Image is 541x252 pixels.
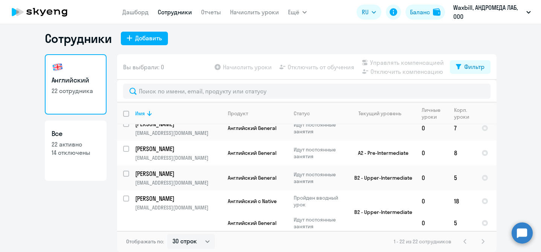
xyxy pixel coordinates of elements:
[135,194,220,203] p: [PERSON_NAME]
[346,141,416,165] td: A2 - Pre-Intermediate
[228,174,276,181] span: Английский General
[123,84,491,99] input: Поиск по имени, email, продукту или статусу
[416,212,448,234] td: 0
[362,8,369,17] span: RU
[294,171,345,185] p: Идут постоянные занятия
[52,75,100,85] h3: Английский
[422,107,448,120] div: Личные уроки
[346,190,416,234] td: B2 - Upper-Intermediate
[135,170,221,178] a: [PERSON_NAME]
[453,3,523,21] p: Waxbill, АНДРОМЕДА ЛАБ, ООО
[294,121,345,135] p: Идут постоянные занятия
[294,194,345,208] p: Пройден вводный урок
[201,8,221,16] a: Отчеты
[230,8,279,16] a: Начислить уроки
[45,121,107,181] a: Все22 активно14 отключены
[123,63,164,72] span: Вы выбрали: 0
[45,54,107,115] a: Английский22 сотрудника
[228,198,277,205] span: Английский с Native
[126,238,164,245] span: Отображать по:
[135,179,221,186] p: [EMAIL_ADDRESS][DOMAIN_NAME]
[346,165,416,190] td: B2 - Upper-Intermediate
[135,110,145,117] div: Имя
[357,5,381,20] button: RU
[228,125,276,131] span: Английский General
[135,170,220,178] p: [PERSON_NAME]
[448,116,475,141] td: 7
[135,110,221,117] div: Имя
[52,61,64,73] img: english
[448,141,475,165] td: 8
[405,5,445,20] button: Балансbalance
[135,130,221,136] p: [EMAIL_ADDRESS][DOMAIN_NAME]
[394,238,451,245] span: 1 - 22 из 22 сотрудников
[450,60,491,74] button: Фильтр
[294,146,345,160] p: Идут постоянные занятия
[454,107,475,120] div: Корп. уроки
[288,5,307,20] button: Ещё
[352,110,415,117] div: Текущий уровень
[52,129,100,139] h3: Все
[450,3,535,21] button: Waxbill, АНДРОМЕДА ЛАБ, ООО
[158,8,192,16] a: Сотрудники
[52,87,100,95] p: 22 сотрудника
[448,190,475,212] td: 18
[416,190,448,212] td: 0
[416,141,448,165] td: 0
[464,62,485,71] div: Фильтр
[416,165,448,190] td: 0
[228,110,248,117] div: Продукт
[135,145,221,153] a: [PERSON_NAME]
[52,140,100,148] p: 22 активно
[448,212,475,234] td: 5
[122,8,149,16] a: Дашборд
[416,116,448,141] td: 0
[121,32,168,45] button: Добавить
[294,216,345,230] p: Идут постоянные занятия
[228,220,276,226] span: Английский General
[288,8,299,17] span: Ещё
[135,34,162,43] div: Добавить
[228,150,276,156] span: Английский General
[433,8,440,16] img: balance
[135,154,221,161] p: [EMAIL_ADDRESS][DOMAIN_NAME]
[410,8,430,17] div: Баланс
[358,110,401,117] div: Текущий уровень
[294,110,310,117] div: Статус
[45,31,112,46] h1: Сотрудники
[52,148,100,157] p: 14 отключены
[135,204,221,211] p: [EMAIL_ADDRESS][DOMAIN_NAME]
[135,194,221,203] a: [PERSON_NAME]
[135,145,220,153] p: [PERSON_NAME]
[448,165,475,190] td: 5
